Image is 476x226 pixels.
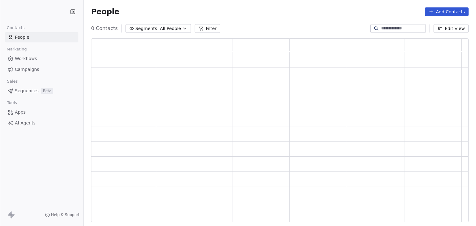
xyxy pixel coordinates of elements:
a: SequencesBeta [5,86,78,96]
button: Filter [195,24,220,33]
span: 0 Contacts [91,25,118,32]
span: People [15,34,29,41]
span: Sales [4,77,20,86]
span: Apps [15,109,26,115]
a: Help & Support [45,212,80,217]
span: Beta [41,88,53,94]
a: People [5,32,78,42]
span: Campaigns [15,66,39,73]
span: All People [160,25,181,32]
a: AI Agents [5,118,78,128]
span: Segments: [135,25,159,32]
span: People [91,7,119,16]
span: Sequences [15,88,38,94]
a: Workflows [5,54,78,64]
button: Add Contacts [425,7,469,16]
span: Tools [4,98,20,107]
button: Edit View [434,24,469,33]
span: Marketing [4,45,29,54]
span: Workflows [15,55,37,62]
a: Campaigns [5,64,78,75]
span: Help & Support [51,212,80,217]
span: AI Agents [15,120,36,126]
a: Apps [5,107,78,117]
span: Contacts [4,23,27,33]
